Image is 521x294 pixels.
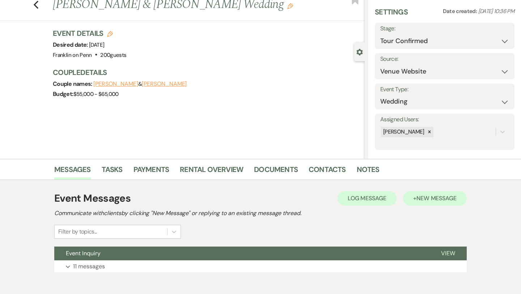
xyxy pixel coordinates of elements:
h1: Event Messages [54,191,131,206]
button: Edit [287,3,293,9]
a: Notes [357,164,380,180]
a: Messages [54,164,91,180]
button: Event Inquiry [54,247,429,260]
button: +New Message [403,191,467,206]
a: Documents [254,164,298,180]
label: Stage: [380,24,509,34]
div: [PERSON_NAME] [381,127,425,137]
button: View [429,247,467,260]
label: Event Type: [380,84,509,95]
a: Rental Overview [180,164,243,180]
button: Close lead details [356,48,363,55]
span: Log Message [348,194,386,202]
a: Payments [134,164,169,180]
div: Filter by topics... [58,227,97,236]
span: 200 guests [100,51,126,59]
span: Date created: [443,8,478,15]
a: Tasks [102,164,123,180]
h2: Communicate with clients by clicking "New Message" or replying to an existing message thread. [54,209,467,218]
button: Log Message [338,191,397,206]
span: Event Inquiry [66,249,101,257]
button: 11 messages [54,260,467,273]
span: [DATE] [89,41,104,49]
a: Contacts [309,164,346,180]
span: New Message [416,194,457,202]
span: Couple names: [53,80,93,88]
h3: Event Details [53,28,126,38]
span: & [93,80,187,88]
h3: Couple Details [53,67,357,77]
h3: Settings [375,7,408,23]
button: [PERSON_NAME] [93,81,138,87]
span: Franklin on Penn [53,51,92,59]
span: [DATE] 10:36 PM [478,8,514,15]
span: View [441,249,455,257]
span: Budget: [53,90,73,98]
button: [PERSON_NAME] [142,81,187,87]
p: 11 messages [73,262,105,271]
label: Assigned Users: [380,114,509,125]
span: Desired date: [53,41,89,49]
label: Source: [380,54,509,64]
span: $55,000 - $65,000 [73,91,119,98]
